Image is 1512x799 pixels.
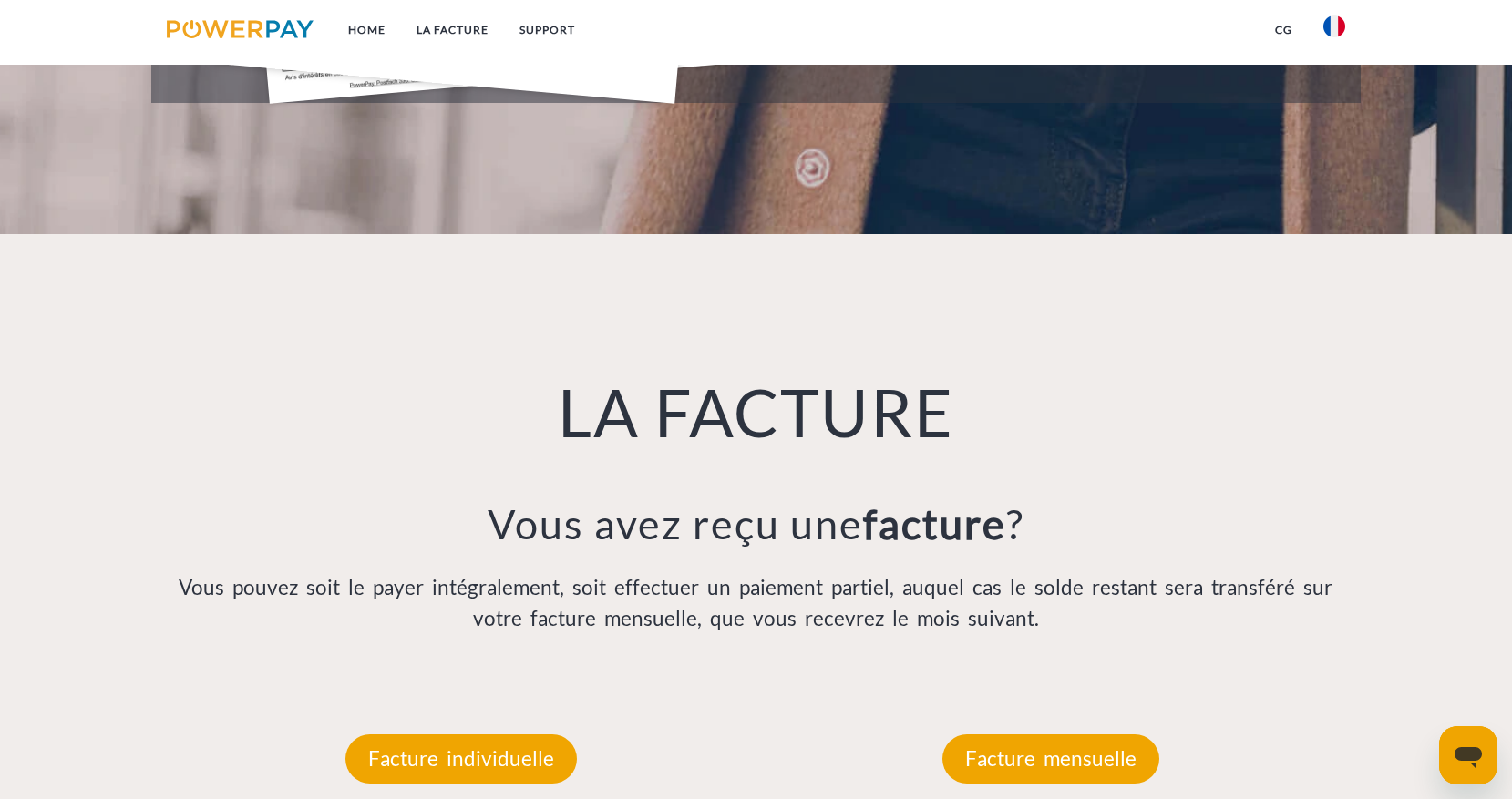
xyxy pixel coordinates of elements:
b: facture [863,499,1006,548]
img: fr [1323,15,1345,37]
img: logo-powerpay.svg [167,20,314,38]
a: Home [333,14,401,46]
p: Facture mensuelle [942,734,1159,784]
a: LA FACTURE [401,14,504,46]
h3: Vous avez reçu une ? [166,498,1346,549]
a: CG [1260,14,1308,46]
iframe: Bouton de lancement de la fenêtre de messagerie [1439,726,1497,784]
a: Support [504,14,591,46]
p: Vous pouvez soit le payer intégralement, soit effectuer un paiement partiel, auquel cas le solde ... [166,572,1346,634]
p: Facture individuelle [345,734,577,784]
h1: LA FACTURE [166,371,1346,453]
